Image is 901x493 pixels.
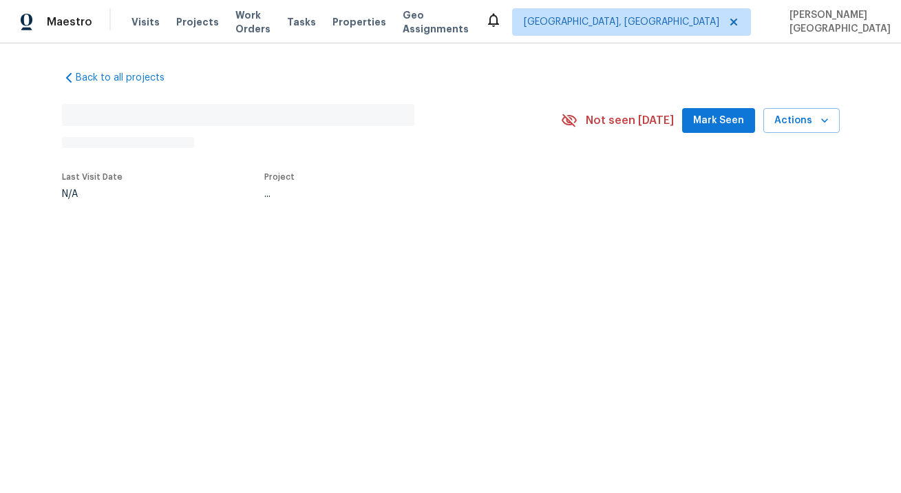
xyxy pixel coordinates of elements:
[693,112,744,129] span: Mark Seen
[524,15,719,29] span: [GEOGRAPHIC_DATA], [GEOGRAPHIC_DATA]
[62,173,123,181] span: Last Visit Date
[682,108,755,134] button: Mark Seen
[62,71,194,85] a: Back to all projects
[403,8,469,36] span: Geo Assignments
[47,15,92,29] span: Maestro
[774,112,829,129] span: Actions
[264,173,295,181] span: Project
[586,114,674,127] span: Not seen [DATE]
[763,108,840,134] button: Actions
[235,8,271,36] span: Work Orders
[784,8,891,36] span: [PERSON_NAME][GEOGRAPHIC_DATA]
[131,15,160,29] span: Visits
[62,189,123,199] div: N/A
[287,17,316,27] span: Tasks
[176,15,219,29] span: Projects
[332,15,386,29] span: Properties
[264,189,529,199] div: ...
